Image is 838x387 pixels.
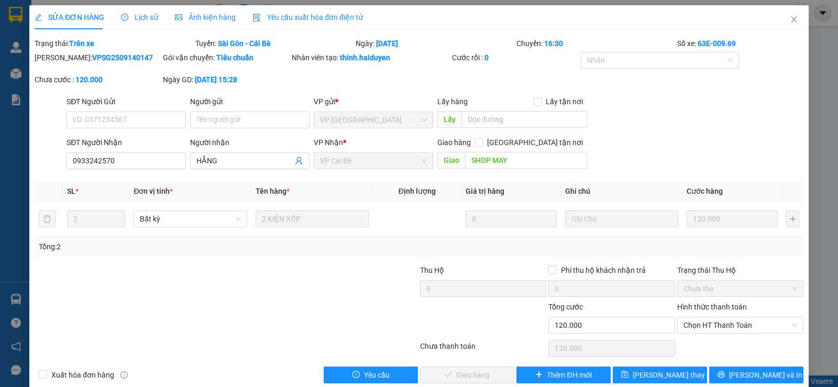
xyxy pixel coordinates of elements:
span: Lấy hàng [437,97,468,106]
span: edit [35,14,42,21]
span: Giao [437,152,465,169]
b: 63E-009.69 [698,39,736,48]
span: SL [67,187,75,195]
img: icon [252,14,261,22]
span: Phí thu hộ khách nhận trả [557,264,650,276]
span: Thêm ĐH mới [547,369,591,381]
span: plus [535,371,543,379]
span: close [790,15,798,24]
span: Yêu cầu xuất hóa đơn điện tử [252,13,363,21]
b: Trên xe [69,39,94,48]
div: Ngày: [355,38,515,49]
button: checkGiao hàng [420,367,514,383]
b: thinh.haiduyen [340,53,390,62]
b: 120.000 [75,75,103,84]
div: [PERSON_NAME]: [35,52,161,63]
span: Giá trị hàng [466,187,504,195]
button: Close [779,5,809,35]
div: Trạng thái Thu Hộ [677,264,803,276]
span: Chọn HT Thanh Toán [683,317,797,333]
span: save [621,371,629,379]
span: info-circle [120,371,128,379]
div: Chuyến: [515,38,676,49]
div: Trạng thái: [34,38,194,49]
div: Gói vận chuyển: [163,52,289,63]
div: VP gửi [314,96,433,107]
div: Tuyến: [194,38,355,49]
span: picture [175,14,182,21]
div: Tổng: 2 [39,241,324,252]
span: Lịch sử [121,13,158,21]
span: Định lượng [399,187,436,195]
span: [PERSON_NAME] và In [729,369,802,381]
span: Lấy tận nơi [542,96,587,107]
span: Yêu cầu [364,369,390,381]
span: [PERSON_NAME] thay đổi [633,369,716,381]
div: Người gửi [190,96,310,107]
input: 0 [687,211,778,227]
span: printer [718,371,725,379]
span: Xuất hóa đơn hàng [47,369,118,381]
span: [GEOGRAPHIC_DATA] tận nơi [483,137,587,148]
button: exclamation-circleYêu cầu [324,367,418,383]
span: Cước hàng [687,187,723,195]
span: Bất kỳ [140,211,240,227]
b: 16:30 [544,39,563,48]
b: [DATE] [376,39,398,48]
b: Tiêu chuẩn [216,53,253,62]
input: Dọc đường [465,152,588,169]
b: VPSG2509140147 [92,53,153,62]
input: 0 [466,211,557,227]
div: Số xe: [676,38,804,49]
button: printer[PERSON_NAME] và In [709,367,803,383]
div: SĐT Người Gửi [67,96,186,107]
label: Hình thức thanh toán [677,303,747,311]
b: 0 [484,53,489,62]
span: exclamation-circle [352,371,360,379]
span: VP Sài Gòn [320,112,427,128]
span: SỬA ĐƠN HÀNG [35,13,104,21]
div: Cước rồi : [452,52,578,63]
b: [DATE] 15:28 [195,75,237,84]
span: Ảnh kiện hàng [175,13,236,21]
span: Tổng cước [548,303,583,311]
b: Sài Gòn - Cái Bè [218,39,271,48]
span: Chưa thu [683,281,797,296]
div: Nhân viên tạo: [292,52,450,63]
button: plus [786,211,799,227]
span: Lấy [437,111,461,128]
input: Dọc đường [461,111,588,128]
button: plusThêm ĐH mới [516,367,611,383]
div: Chưa thanh toán [419,340,547,359]
div: Ngày GD: [163,74,289,85]
span: VP Cái Bè [320,153,427,169]
span: clock-circle [121,14,128,21]
button: delete [39,211,56,227]
span: Thu Hộ [420,266,444,274]
span: VP Nhận [314,138,343,147]
input: Ghi Chú [565,211,678,227]
span: user-add [295,157,303,165]
th: Ghi chú [561,181,682,202]
button: save[PERSON_NAME] thay đổi [613,367,707,383]
span: Đơn vị tính [134,187,173,195]
div: Chưa cước : [35,74,161,85]
div: SĐT Người Nhận [67,137,186,148]
div: Người nhận [190,137,310,148]
span: Tên hàng [256,187,290,195]
span: Giao hàng [437,138,471,147]
input: VD: Bàn, Ghế [256,211,369,227]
